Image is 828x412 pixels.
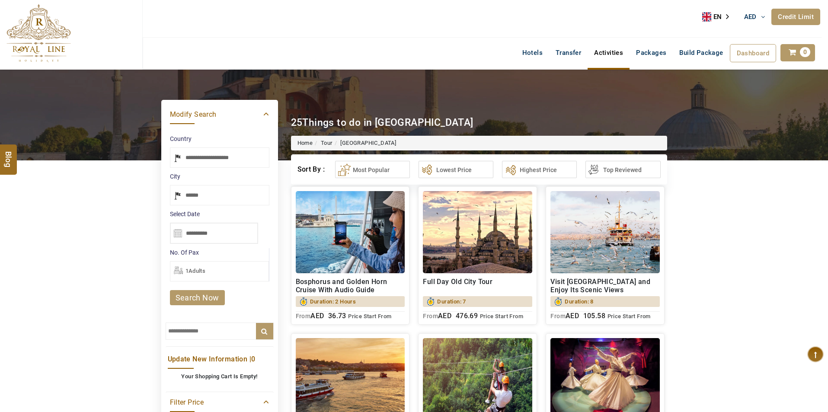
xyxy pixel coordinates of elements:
span: Duration: 2 Hours [310,296,356,307]
img: Hagia_sophia.jpg [423,191,532,273]
label: Select Date [170,210,269,218]
span: Duration: 8 [565,296,593,307]
h2: Visit [GEOGRAPHIC_DATA] and Enjoy Its Scenic Views [550,278,660,294]
span: Price Start From [348,313,391,319]
span: Price Start From [607,313,651,319]
span: 476.69 [456,312,478,320]
span: 0 [800,47,810,57]
span: Price Start From [480,313,523,319]
button: Most Popular [335,161,410,178]
button: Top Reviewed [585,161,660,178]
a: Filter Price [170,396,269,407]
span: AED [438,312,451,320]
a: EN [702,10,735,23]
span: Things to do in [GEOGRAPHIC_DATA] [302,117,473,128]
a: Hotels [516,44,549,61]
span: 36.73 [328,312,346,320]
span: AED [566,312,579,320]
aside: Language selected: English [702,10,735,23]
span: Dashboard [737,49,770,57]
a: search now [170,290,225,305]
span: 1Adults [185,268,206,274]
img: prince's%20island.jpg [550,191,660,273]
span: 105.58 [583,312,605,320]
a: Build Package [673,44,729,61]
h2: Bosphorus and Golden Horn Cruise With Audio Guide [296,278,405,294]
div: Sort By : [297,161,326,178]
span: AED [744,13,757,21]
a: Packages [630,44,673,61]
a: Bosphorus and Golden Horn Cruise With Audio GuideDuration: 2 HoursFromAED 36.73 Price Start From [291,186,410,325]
span: 25 [291,117,303,128]
a: Transfer [549,44,588,61]
label: Country [170,134,269,143]
a: Modify Search [170,109,269,119]
a: Tour [321,140,332,146]
button: Lowest Price [419,161,493,178]
label: City [170,172,269,181]
span: Duration: 7 [437,296,466,307]
sub: From [296,313,311,319]
label: No. Of Pax [170,248,269,257]
a: Visit [GEOGRAPHIC_DATA] and Enjoy Its Scenic ViewsDuration: 8FromAED 105.58 Price Start From [546,186,665,325]
div: Language [702,10,735,23]
b: Your Shopping Cart Is Empty! [181,373,257,380]
h2: Full Day Old City Tour [423,278,532,294]
a: Activities [588,44,630,61]
sub: From [423,313,438,319]
sub: From [550,313,566,319]
span: AED [310,312,324,320]
a: 0 [780,44,815,61]
img: The Royal Line Holidays [6,4,71,62]
span: Blog [3,151,14,158]
a: Full Day Old City TourDuration: 7FromAED 476.69 Price Start From [418,186,537,325]
button: Highest Price [502,161,577,178]
img: 1.jpg [296,191,405,273]
li: [GEOGRAPHIC_DATA] [332,139,396,147]
a: Home [297,140,313,146]
a: Credit Limit [771,9,820,25]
